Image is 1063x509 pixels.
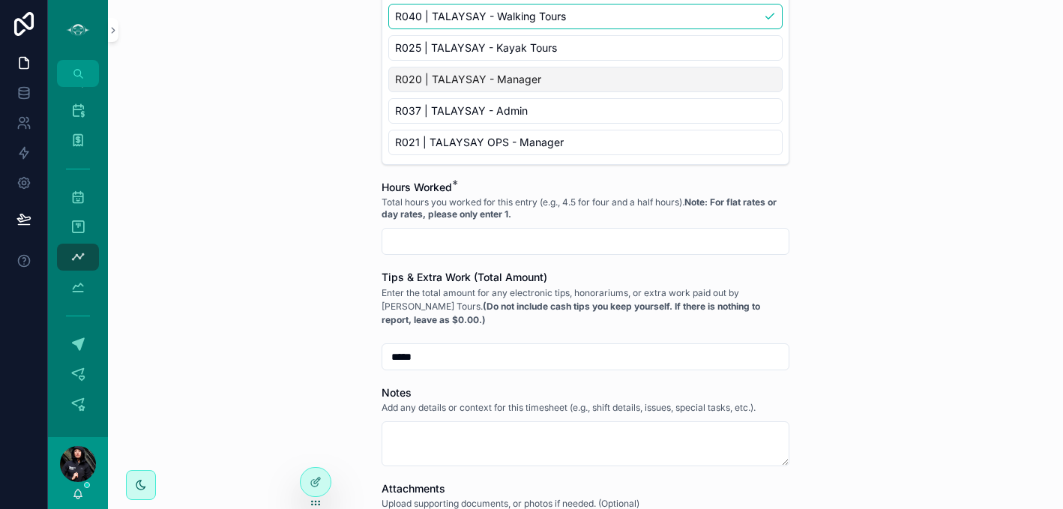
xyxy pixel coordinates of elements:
img: App logo [66,18,90,42]
span: Tips & Extra Work (Total Amount) [382,271,547,283]
span: Notes [382,386,412,399]
p: Enter the total amount for any electronic tips, honorariums, or extra work paid out by [PERSON_NA... [382,286,789,327]
span: R040 | TALAYSAY - Walking Tours [395,9,566,24]
span: Add any details or context for this timesheet (e.g., shift details, issues, special tasks, etc.). [382,402,756,414]
span: R025 | TALAYSAY - Kayak Tours [395,40,557,55]
span: Hours Worked [382,181,452,193]
span: R020 | TALAYSAY - Manager [395,72,541,87]
span: Total hours you worked for this entry (e.g., 4.5 for four and a half hours). [382,196,789,220]
span: R021 | TALAYSAY OPS - Manager [395,135,564,150]
span: Attachments [382,482,445,495]
div: scrollable content [48,87,108,437]
strong: (Do not include cash tips you keep yourself. If there is nothing to report, leave as $0.00.) [382,301,760,325]
span: R037 | TALAYSAY - Admin [395,103,528,118]
strong: Note: For flat rates or day rates, please only enter 1. [382,196,777,220]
